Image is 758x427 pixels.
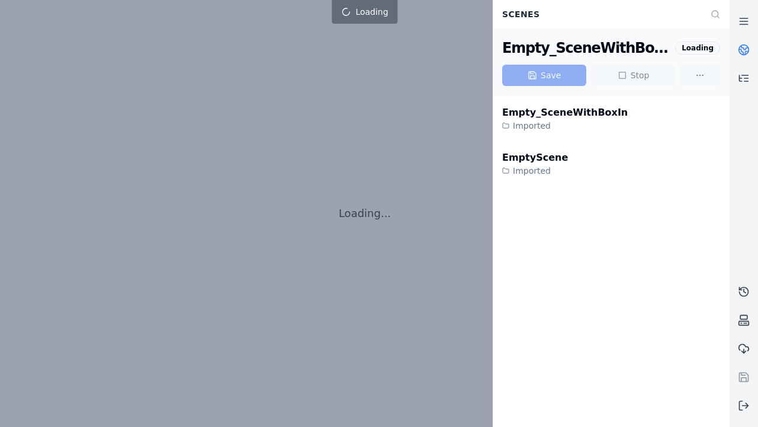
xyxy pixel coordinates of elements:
div: EmptyScene [502,151,568,165]
div: Imported [502,120,628,132]
div: Loading [675,42,720,55]
div: Empty_SceneWithBoxIn [502,39,670,58]
div: Scenes [495,3,704,26]
span: Loading [355,6,388,18]
div: Empty_SceneWithBoxIn [502,106,628,120]
p: Loading... [339,205,391,222]
div: Imported [502,165,568,177]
